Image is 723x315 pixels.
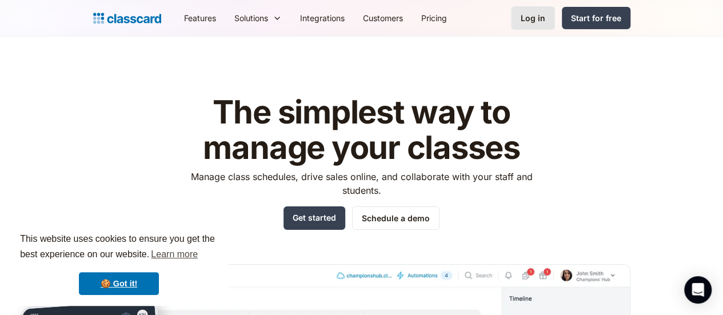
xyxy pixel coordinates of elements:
a: Get started [283,206,345,230]
div: cookieconsent [9,221,229,306]
a: Customers [354,5,412,31]
div: Solutions [225,5,291,31]
div: Open Intercom Messenger [684,276,712,304]
a: Pricing [412,5,456,31]
a: home [93,10,161,26]
p: Manage class schedules, drive sales online, and collaborate with your staff and students. [180,170,543,197]
a: Schedule a demo [352,206,440,230]
a: Features [175,5,225,31]
h1: The simplest way to manage your classes [180,95,543,165]
div: Solutions [234,12,268,24]
div: Log in [521,12,545,24]
a: Log in [511,6,555,30]
span: This website uses cookies to ensure you get the best experience on our website. [20,232,218,263]
a: Integrations [291,5,354,31]
a: Start for free [562,7,630,29]
a: learn more about cookies [149,246,199,263]
a: dismiss cookie message [79,272,159,295]
div: Start for free [571,12,621,24]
